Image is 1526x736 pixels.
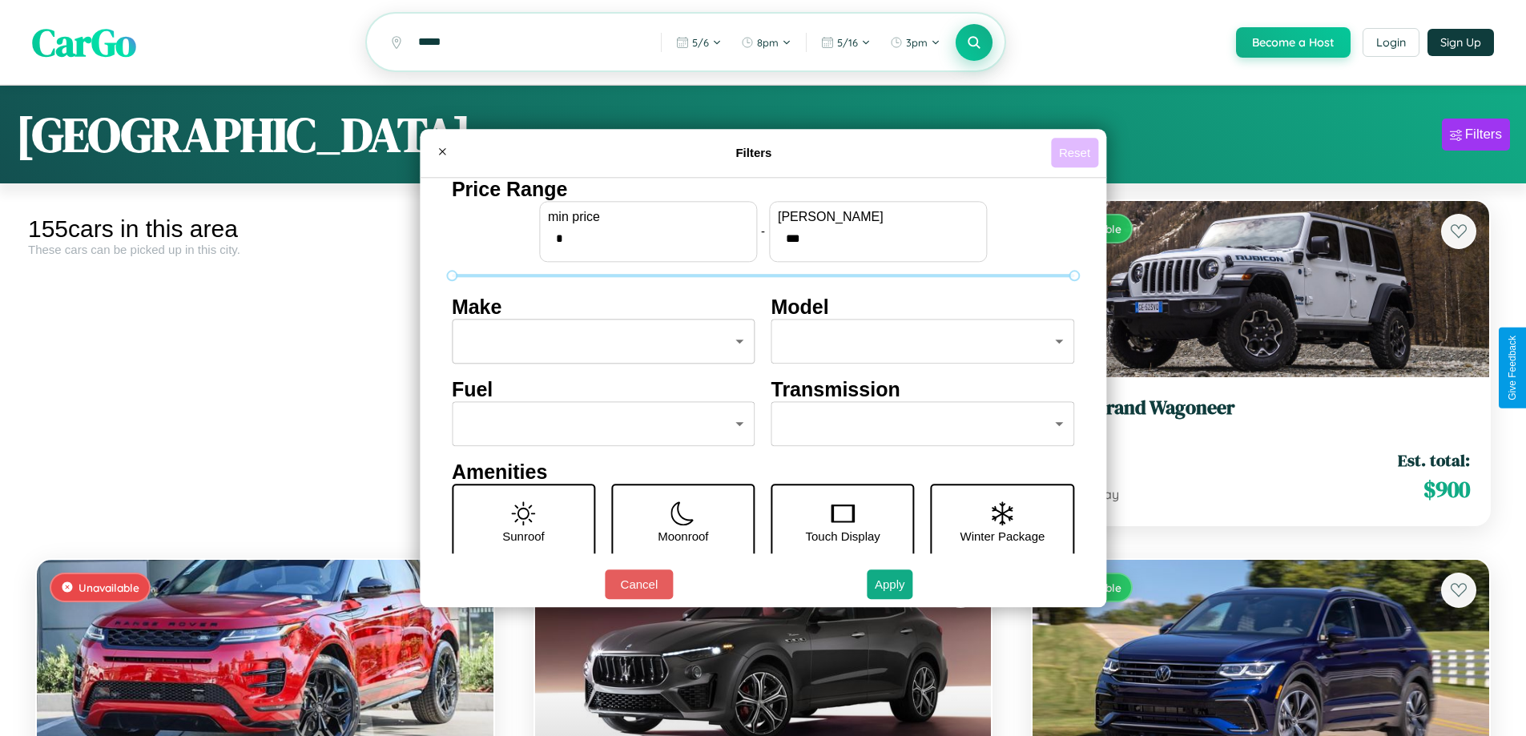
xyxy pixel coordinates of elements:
div: 155 cars in this area [28,215,502,243]
h3: Jeep Grand Wagoneer [1052,396,1470,420]
span: 8pm [757,36,779,49]
button: Login [1363,28,1419,57]
span: CarGo [32,16,136,69]
p: Touch Display [805,525,880,547]
a: Jeep Grand Wagoneer2014 [1052,396,1470,436]
h1: [GEOGRAPHIC_DATA] [16,102,471,167]
p: Moonroof [658,525,708,547]
h4: Filters [457,146,1051,159]
h4: Transmission [771,378,1075,401]
button: Reset [1051,138,1098,167]
p: Winter Package [960,525,1045,547]
h4: Model [771,296,1075,319]
p: - [761,220,765,242]
button: Sign Up [1427,29,1494,56]
button: Filters [1442,119,1510,151]
h4: Price Range [452,178,1074,201]
button: Cancel [605,569,673,599]
span: 5 / 6 [692,36,709,49]
h4: Fuel [452,378,755,401]
span: Est. total: [1398,448,1470,472]
div: Give Feedback [1507,336,1518,400]
button: 5/16 [813,30,879,55]
button: 3pm [882,30,948,55]
button: Apply [867,569,913,599]
label: min price [548,210,748,224]
div: These cars can be picked up in this city. [28,243,502,256]
span: Unavailable [79,581,139,594]
h4: Amenities [452,461,1074,484]
span: 5 / 16 [837,36,858,49]
span: $ 900 [1423,473,1470,505]
div: Filters [1465,127,1502,143]
button: 8pm [733,30,799,55]
span: 3pm [906,36,928,49]
h4: Make [452,296,755,319]
button: Become a Host [1236,27,1351,58]
label: [PERSON_NAME] [778,210,978,224]
p: Sunroof [502,525,545,547]
button: 5/6 [668,30,730,55]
